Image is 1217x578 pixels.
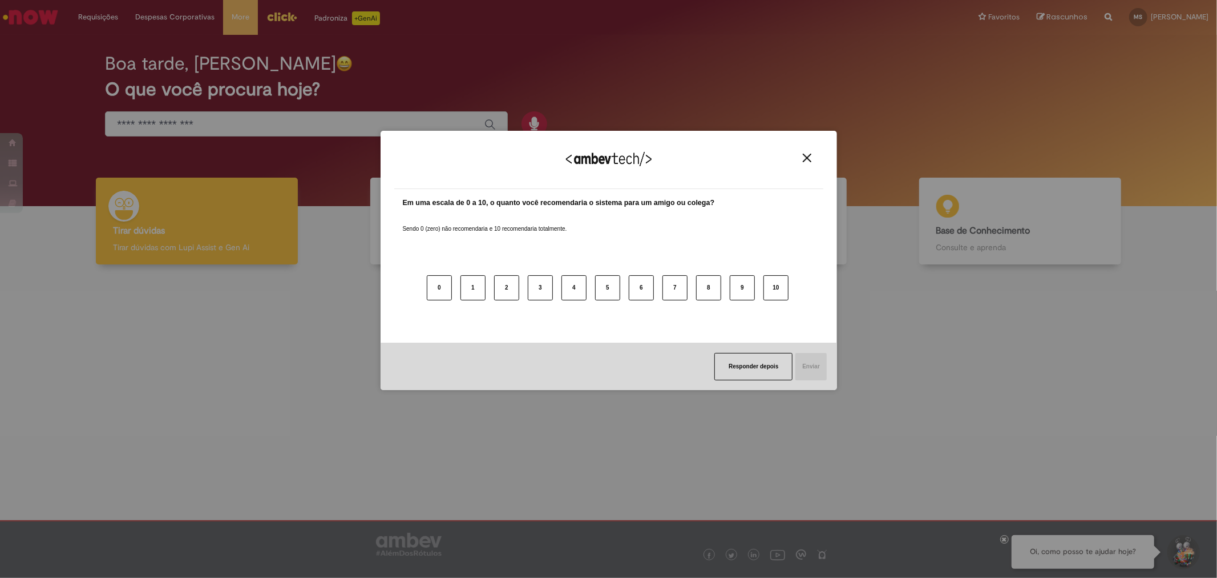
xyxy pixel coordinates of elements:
[763,275,789,300] button: 10
[427,275,452,300] button: 0
[561,275,587,300] button: 4
[403,211,567,233] label: Sendo 0 (zero) não recomendaria e 10 recomendaria totalmente.
[595,275,620,300] button: 5
[528,275,553,300] button: 3
[696,275,721,300] button: 8
[403,198,715,208] label: Em uma escala de 0 a 10, o quanto você recomendaria o sistema para um amigo ou colega?
[799,153,815,163] button: Close
[460,275,486,300] button: 1
[730,275,755,300] button: 9
[566,152,652,166] img: Logo Ambevtech
[662,275,688,300] button: 7
[803,154,811,162] img: Close
[714,353,793,380] button: Responder depois
[629,275,654,300] button: 6
[494,275,519,300] button: 2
